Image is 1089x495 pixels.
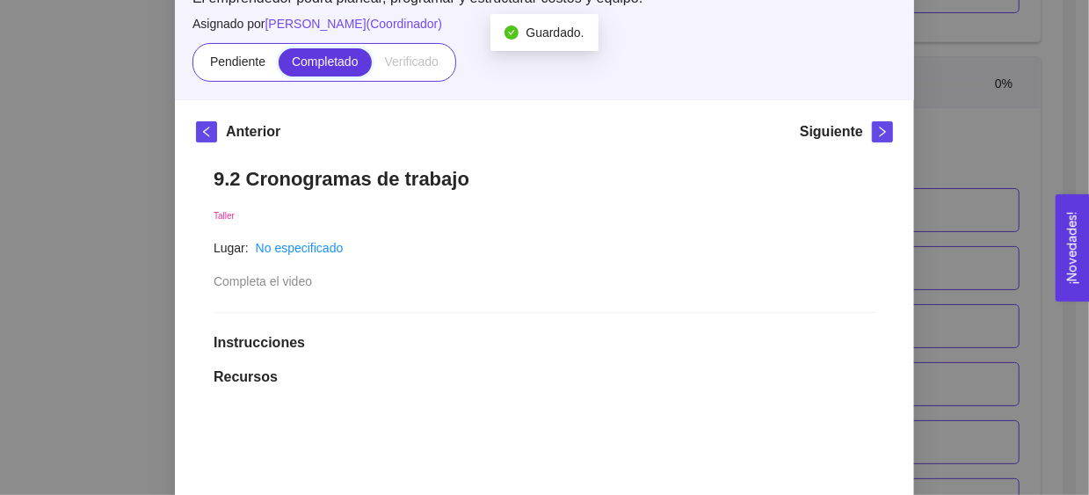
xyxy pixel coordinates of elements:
[873,126,892,138] span: right
[214,368,875,386] h1: Recursos
[256,241,344,255] a: No especificado
[196,121,217,142] button: left
[292,55,359,69] span: Completado
[505,25,519,40] span: check-circle
[214,334,875,352] h1: Instrucciones
[1056,194,1089,302] button: Open Feedback Widget
[214,238,249,258] article: Lugar:
[214,211,235,221] span: Taller
[214,274,312,288] span: Completa el video
[385,55,439,69] span: Verificado
[210,55,265,69] span: Pendiente
[265,17,443,31] span: [PERSON_NAME] ( Coordinador )
[197,126,216,138] span: left
[800,121,863,142] h5: Siguiente
[214,167,875,191] h1: 9.2 Cronogramas de trabajo
[226,121,280,142] h5: Anterior
[192,14,897,33] span: Asignado por
[872,121,893,142] button: right
[526,25,584,40] span: Guardado.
